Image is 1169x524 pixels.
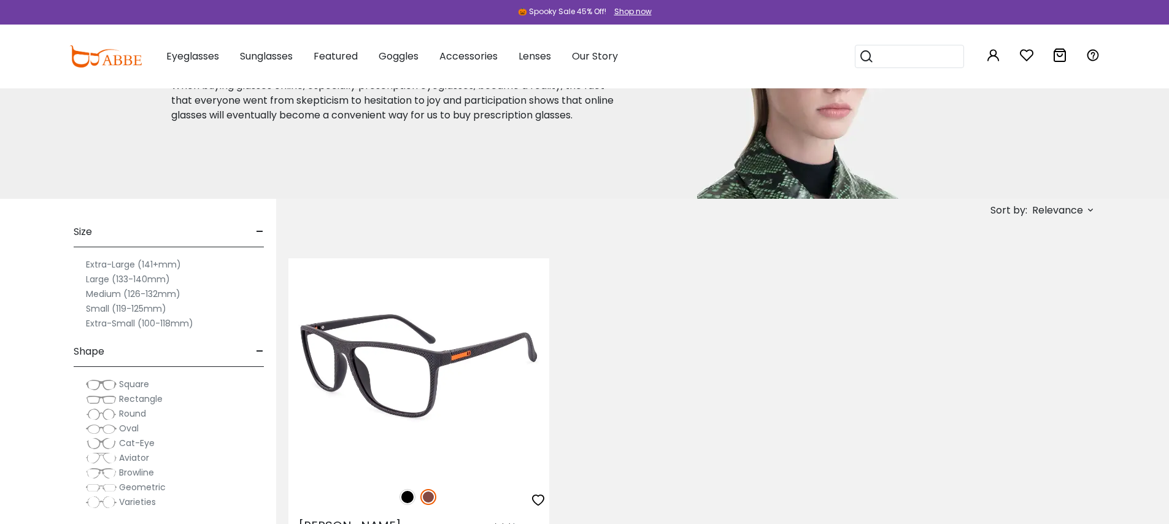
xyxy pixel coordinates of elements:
span: Rectangle [119,393,163,405]
img: Aviator.png [86,452,117,464]
span: Eyeglasses [166,49,219,63]
span: Goggles [379,49,419,63]
img: Geometric.png [86,482,117,494]
span: Our Story [572,49,618,63]
span: Accessories [439,49,498,63]
img: Oval.png [86,423,117,435]
label: Medium (126-132mm) [86,287,180,301]
label: Small (119-125mm) [86,301,166,316]
span: Browline [119,466,154,479]
span: - [256,337,264,366]
span: Oval [119,422,139,434]
p: When buying glasses online, especially prescription eyeglasses, became a reality, the fact that e... [171,79,618,123]
img: Round.png [86,408,117,420]
span: Square [119,378,149,390]
img: abbeglasses.com [69,45,142,67]
label: Extra-Large (141+mm) [86,257,181,272]
a: Shop now [608,6,652,17]
img: Rectangle.png [86,393,117,406]
img: Brown Fearen - TR ,Universal Bridge Fit [288,258,549,476]
div: 🎃 Spooky Sale 45% Off! [518,6,606,17]
img: Varieties.png [86,496,117,509]
label: Extra-Small (100-118mm) [86,316,193,331]
span: Aviator [119,452,149,464]
span: Geometric [119,481,166,493]
label: Large (133-140mm) [86,272,170,287]
img: Browline.png [86,467,117,479]
span: Sunglasses [240,49,293,63]
span: Cat-Eye [119,437,155,449]
div: Shop now [614,6,652,17]
img: Black [399,489,415,505]
span: Shape [74,337,104,366]
span: Sort by: [990,203,1027,217]
span: Varieties [119,496,156,508]
span: Featured [314,49,358,63]
span: Relevance [1032,199,1083,222]
img: Square.png [86,379,117,391]
span: Round [119,407,146,420]
span: - [256,217,264,247]
img: Cat-Eye.png [86,437,117,450]
span: Size [74,217,92,247]
span: Lenses [519,49,551,63]
img: Brown [420,489,436,505]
